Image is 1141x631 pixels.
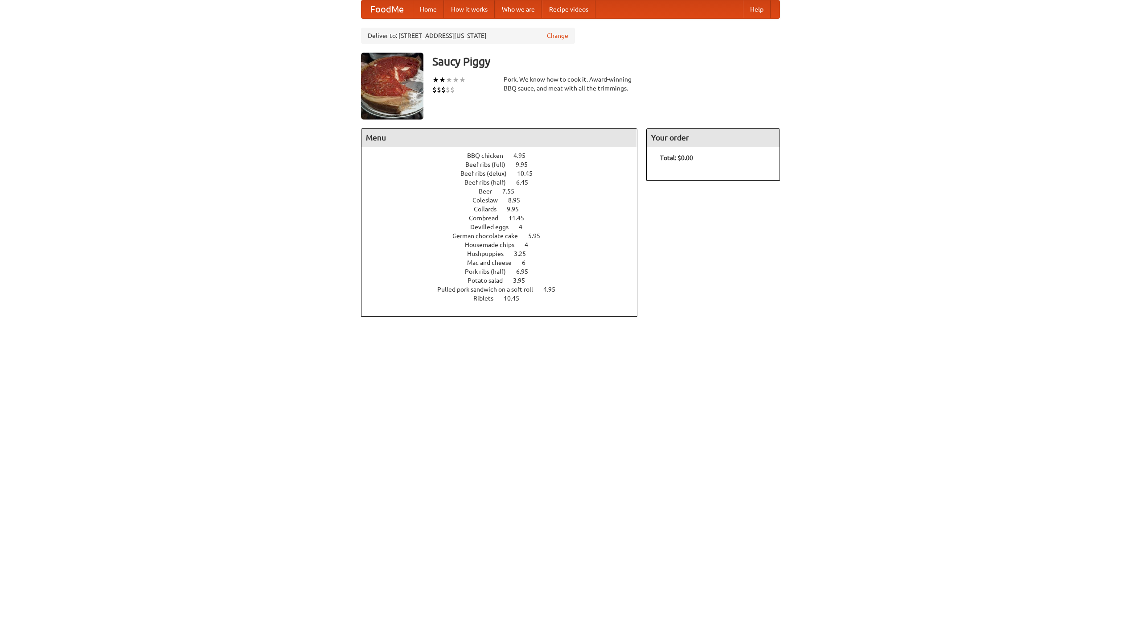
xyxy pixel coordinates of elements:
span: Housemade chips [465,241,523,248]
a: Hushpuppies 3.25 [467,250,542,257]
span: 4.95 [513,152,534,159]
li: ★ [446,75,452,85]
a: Who we are [495,0,542,18]
span: 9.95 [516,161,537,168]
span: 3.25 [514,250,535,257]
span: 6.45 [516,179,537,186]
li: ★ [439,75,446,85]
a: Devilled eggs 4 [470,223,539,231]
a: Cornbread 11.45 [469,214,541,222]
a: Recipe videos [542,0,595,18]
a: Potato salad 3.95 [468,277,542,284]
a: FoodMe [361,0,413,18]
span: Beef ribs (full) [465,161,514,168]
a: Coleslaw 8.95 [472,197,537,204]
span: 4 [525,241,537,248]
a: Beef ribs (delux) 10.45 [460,170,549,177]
a: Pork ribs (half) 6.95 [465,268,545,275]
div: Pork. We know how to cook it. Award-winning BBQ sauce, and meat with all the trimmings. [504,75,637,93]
span: 4.95 [543,286,564,293]
a: Beef ribs (full) 9.95 [465,161,544,168]
span: Potato salad [468,277,512,284]
h3: Saucy Piggy [432,53,780,70]
a: Beef ribs (half) 6.45 [464,179,545,186]
span: Cornbread [469,214,507,222]
span: 10.45 [517,170,542,177]
span: Mac and cheese [467,259,521,266]
h4: Your order [647,129,780,147]
span: German chocolate cake [452,232,527,239]
span: 6 [522,259,534,266]
a: Beer 7.55 [479,188,531,195]
span: Beef ribs (delux) [460,170,516,177]
a: Help [743,0,771,18]
a: BBQ chicken 4.95 [467,152,542,159]
span: 10.45 [504,295,528,302]
li: $ [432,85,437,95]
img: angular.jpg [361,53,423,120]
span: Pulled pork sandwich on a soft roll [437,286,542,293]
span: 8.95 [508,197,529,204]
span: Collards [474,206,505,213]
span: Riblets [473,295,502,302]
a: Collards 9.95 [474,206,535,213]
a: Change [547,31,568,40]
li: ★ [452,75,459,85]
a: Housemade chips 4 [465,241,545,248]
li: $ [441,85,446,95]
a: Home [413,0,444,18]
li: $ [450,85,455,95]
span: Coleslaw [472,197,507,204]
span: Beer [479,188,501,195]
a: Pulled pork sandwich on a soft roll 4.95 [437,286,572,293]
span: 7.55 [502,188,523,195]
span: 11.45 [509,214,533,222]
a: Mac and cheese 6 [467,259,542,266]
a: German chocolate cake 5.95 [452,232,557,239]
li: $ [446,85,450,95]
div: Deliver to: [STREET_ADDRESS][US_STATE] [361,28,575,44]
span: 3.95 [513,277,534,284]
span: Beef ribs (half) [464,179,515,186]
span: 4 [519,223,531,231]
span: Pork ribs (half) [465,268,515,275]
b: Total: $0.00 [660,154,693,161]
a: How it works [444,0,495,18]
span: 9.95 [507,206,528,213]
span: 5.95 [528,232,549,239]
span: Devilled eggs [470,223,517,231]
li: ★ [432,75,439,85]
span: Hushpuppies [467,250,513,257]
li: $ [437,85,441,95]
li: ★ [459,75,466,85]
span: BBQ chicken [467,152,512,159]
span: 6.95 [516,268,537,275]
h4: Menu [361,129,637,147]
a: Riblets 10.45 [473,295,536,302]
